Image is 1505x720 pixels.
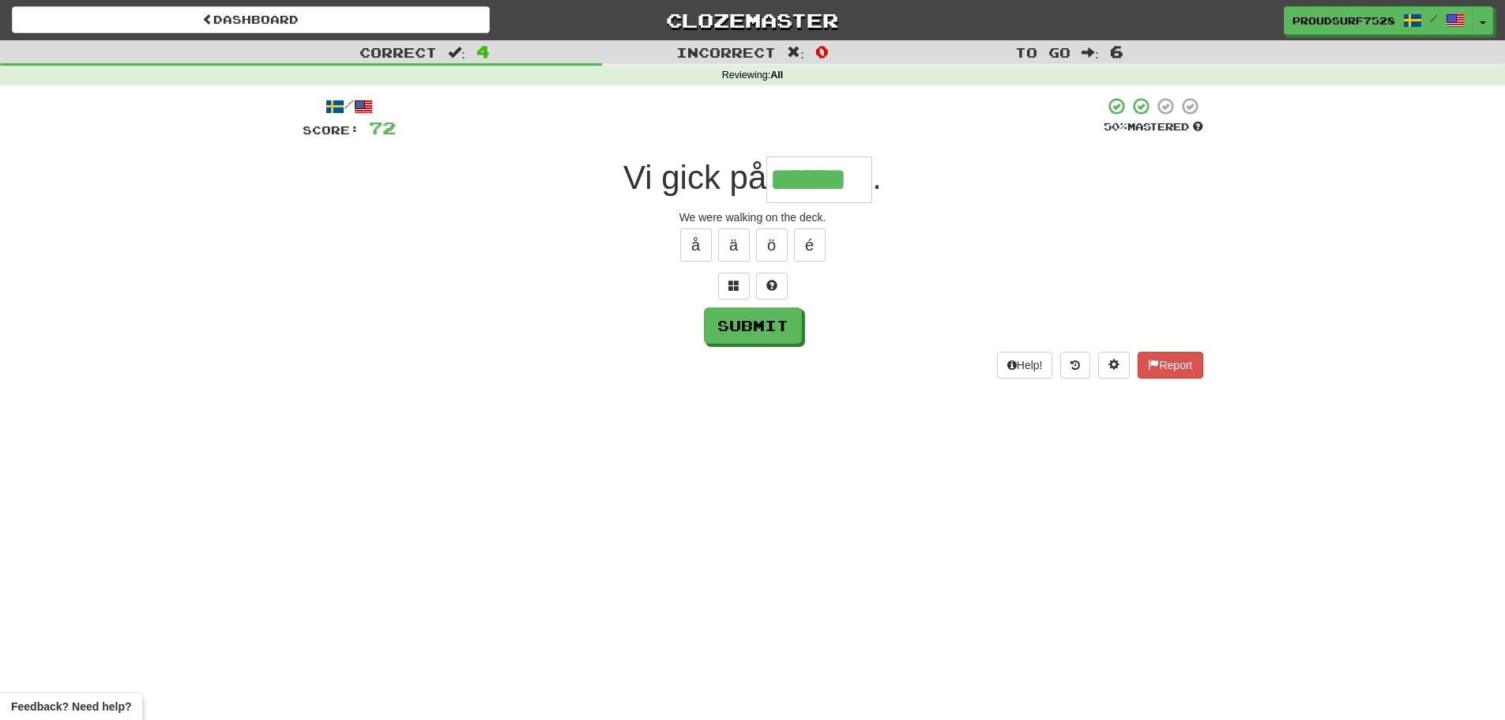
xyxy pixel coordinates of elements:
[303,209,1203,225] div: We were walking on the deck.
[770,70,783,81] strong: All
[756,273,788,300] button: Single letter hint - you only get 1 per sentence and score half the points! alt+h
[359,44,437,60] span: Correct
[303,96,396,116] div: /
[369,118,396,138] span: 72
[448,46,465,59] span: :
[514,6,991,34] a: Clozemaster
[1284,6,1473,35] a: ProudSurf7528 /
[787,46,804,59] span: :
[1110,42,1123,61] span: 6
[815,42,829,61] span: 0
[623,159,766,196] span: Vi gick på
[1104,120,1127,133] span: 50 %
[476,42,490,61] span: 4
[303,123,359,137] span: Score:
[1104,120,1203,134] div: Mastered
[1292,13,1395,28] span: ProudSurf7528
[756,228,788,262] button: ö
[794,228,826,262] button: é
[1138,352,1202,379] button: Report
[1082,46,1099,59] span: :
[11,699,131,714] span: Open feedback widget
[12,6,490,33] a: Dashboard
[1060,352,1090,379] button: Round history (alt+y)
[718,228,750,262] button: ä
[872,159,882,196] span: .
[676,44,776,60] span: Incorrect
[1015,44,1070,60] span: To go
[680,228,712,262] button: å
[718,273,750,300] button: Switch sentence to multiple choice alt+p
[704,307,802,344] button: Submit
[1430,13,1438,24] span: /
[997,352,1053,379] button: Help!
